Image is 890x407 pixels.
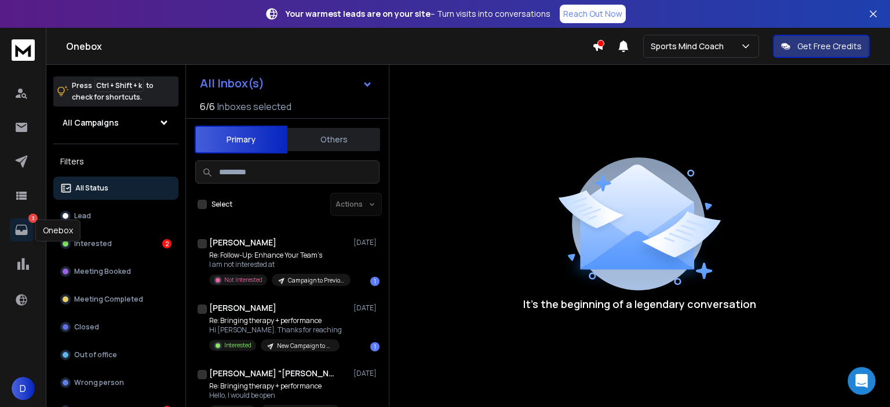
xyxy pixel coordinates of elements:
button: Interested2 [53,232,178,255]
div: 2 [162,239,172,248]
p: Press to check for shortcuts. [72,80,154,103]
div: 1 [370,277,380,286]
span: Ctrl + Shift + k [94,79,144,92]
p: – Turn visits into conversations [286,8,550,20]
button: All Status [53,177,178,200]
p: New Campaign to Employees [277,342,333,350]
button: D [12,377,35,400]
button: All Inbox(s) [191,72,382,95]
strong: Your warmest leads are on your site [286,8,431,19]
div: Open Intercom Messenger [848,367,876,395]
button: Get Free Credits [773,35,870,58]
h1: All Campaigns [63,117,119,129]
div: Onebox [35,219,81,241]
h1: All Inbox(s) [200,78,264,89]
p: I am not interested at [209,260,348,269]
p: Meeting Booked [74,267,131,276]
button: Primary [195,126,287,153]
p: Wrong person [74,378,124,387]
p: Hello, I would be open [209,391,340,400]
p: [DATE] [353,303,380,313]
button: Wrong person [53,371,178,394]
p: Interested [224,341,251,350]
img: logo [12,39,35,61]
h1: [PERSON_NAME] [209,302,276,314]
p: Campaign to Previous Prospects [288,276,344,285]
p: All Status [75,184,108,193]
p: [DATE] [353,369,380,378]
label: Select [211,200,232,209]
div: 1 [370,342,380,351]
button: Out of office [53,343,178,366]
button: Meeting Completed [53,288,178,311]
p: 3 [28,214,38,223]
button: Closed [53,316,178,339]
p: Re: Follow-Up: Enhance Your Team’s [209,251,348,260]
a: Reach Out Now [560,5,626,23]
p: Hi [PERSON_NAME]. Thanks for reaching [209,325,342,335]
h1: Onebox [66,39,592,53]
p: Re: Bringing therapy + performance [209,382,340,391]
p: Closed [74,322,99,332]
h3: Inboxes selected [217,100,291,113]
h3: Filters [53,153,178,170]
h1: [PERSON_NAME] [209,237,276,248]
p: Meeting Completed [74,295,143,304]
p: Out of office [74,350,117,360]
p: Reach Out Now [563,8,622,20]
p: Interested [74,239,112,248]
p: Get Free Credits [797,41,862,52]
p: Lead [74,211,91,221]
p: Re: Bringing therapy + performance [209,316,342,325]
p: Sports Mind Coach [651,41,728,52]
a: 3 [10,218,33,241]
span: 6 / 6 [200,100,215,113]
button: Lead [53,204,178,228]
button: All Campaigns [53,111,178,134]
p: [DATE] [353,238,380,247]
button: Meeting Booked [53,260,178,283]
p: Not Interested [224,276,262,284]
p: It’s the beginning of a legendary conversation [523,296,756,312]
button: Others [287,127,380,152]
h1: [PERSON_NAME] "[PERSON_NAME]" [PERSON_NAME] [209,368,337,379]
